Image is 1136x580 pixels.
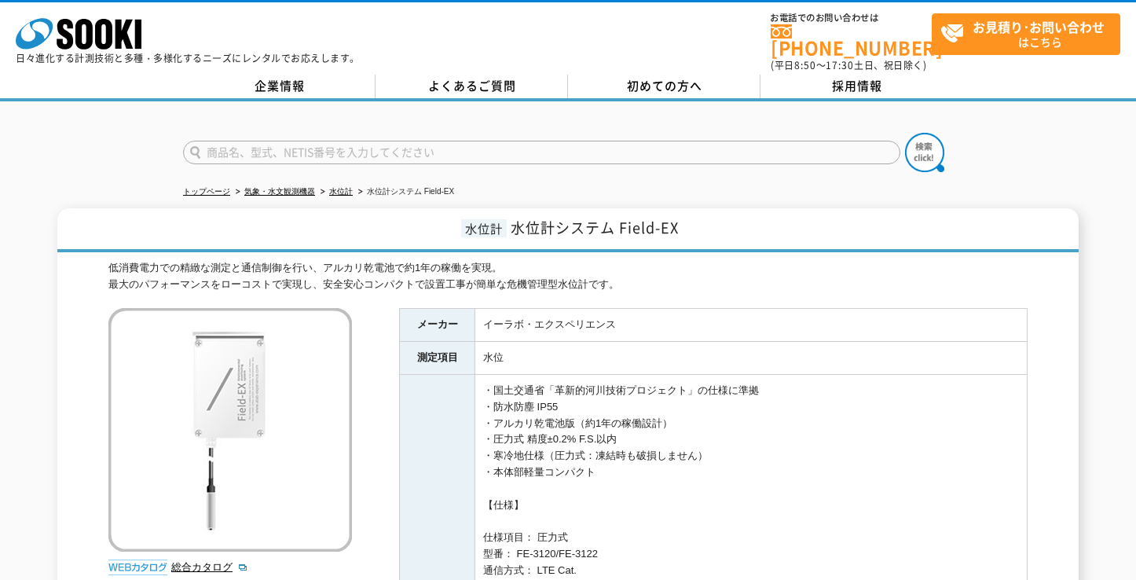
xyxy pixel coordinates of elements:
img: btn_search.png [905,133,944,172]
span: (平日 ～ 土日、祝日除く) [771,58,926,72]
a: 企業情報 [183,75,376,98]
span: お電話でのお問い合わせは [771,13,932,23]
span: 17:30 [826,58,854,72]
td: イーラボ・エクスペリエンス [475,309,1028,342]
a: よくあるご質問 [376,75,568,98]
a: 採用情報 [760,75,953,98]
td: 水位 [475,342,1028,375]
img: 水位計システム Field-EX [108,308,352,552]
span: 水位計 [461,219,507,237]
div: 低消費電力での精緻な測定と通信制御を行い、アルカリ乾電池で約1年の稼働を実現。 最大のパフォーマンスをローコストで実現し、安全安心コンパクトで設置工事が簡単な危機管理型水位計です。 [108,260,1028,293]
a: トップページ [183,187,230,196]
a: お見積り･お問い合わせはこちら [932,13,1120,55]
strong: お見積り･お問い合わせ [973,17,1105,36]
li: 水位計システム Field-EX [355,184,454,200]
span: 初めての方へ [627,77,702,94]
a: 水位計 [329,187,353,196]
a: 気象・水文観測機器 [244,187,315,196]
p: 日々進化する計測技術と多種・多様化するニーズにレンタルでお応えします。 [16,53,360,63]
a: 総合カタログ [171,561,248,573]
input: 商品名、型式、NETIS番号を入力してください [183,141,900,164]
span: はこちら [940,14,1120,53]
th: 測定項目 [400,342,475,375]
span: 8:50 [794,58,816,72]
a: [PHONE_NUMBER] [771,24,932,57]
a: 初めての方へ [568,75,760,98]
span: 水位計システム Field-EX [511,217,679,238]
img: webカタログ [108,560,167,575]
th: メーカー [400,309,475,342]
